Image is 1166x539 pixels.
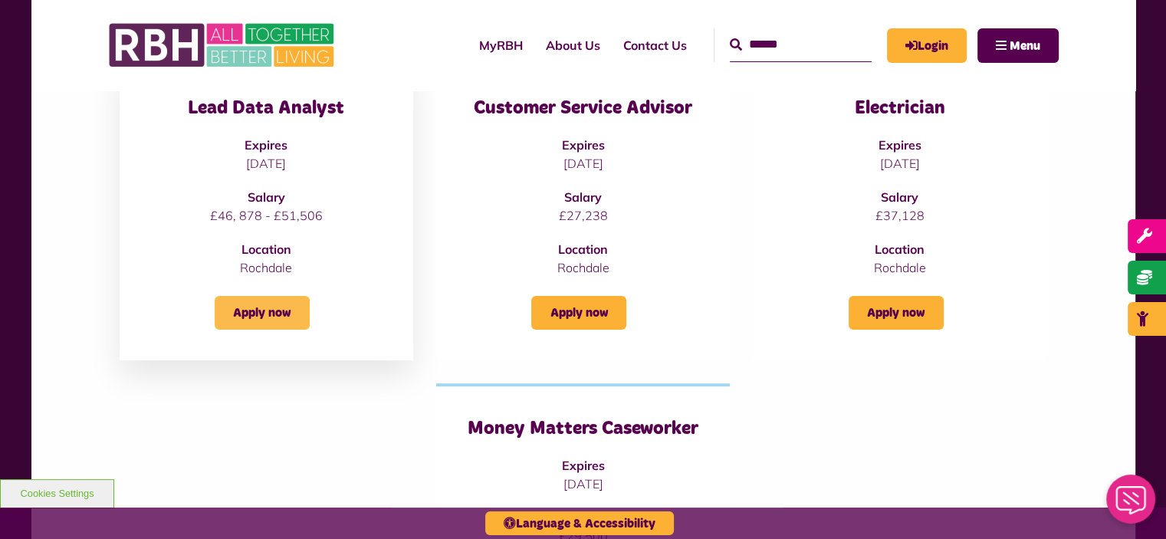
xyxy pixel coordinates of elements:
[467,475,699,493] p: [DATE]
[467,154,699,173] p: [DATE]
[558,242,608,257] strong: Location
[150,154,383,173] p: [DATE]
[150,258,383,277] p: Rochdale
[485,511,674,535] button: Language & Accessibility
[245,137,287,153] strong: Expires
[467,417,699,441] h3: Money Matters Caseworker
[1010,40,1040,52] span: Menu
[564,189,602,205] strong: Salary
[215,296,310,330] a: Apply now
[783,154,1016,173] p: [DATE]
[534,25,612,66] a: About Us
[1097,470,1166,539] iframe: Netcall Web Assistant for live chat
[783,97,1016,120] h3: Electrician
[467,258,699,277] p: Rochdale
[467,206,699,225] p: £27,238
[849,296,944,330] a: Apply now
[467,97,699,120] h3: Customer Service Advisor
[150,206,383,225] p: £46, 878 - £51,506
[561,458,604,473] strong: Expires
[531,296,626,330] a: Apply now
[108,15,338,75] img: RBH
[561,137,604,153] strong: Expires
[468,25,534,66] a: MyRBH
[150,97,383,120] h3: Lead Data Analyst
[881,189,918,205] strong: Salary
[875,242,925,257] strong: Location
[887,28,967,63] a: MyRBH
[783,258,1016,277] p: Rochdale
[248,189,285,205] strong: Salary
[612,25,698,66] a: Contact Us
[730,28,872,61] input: Search
[879,137,921,153] strong: Expires
[783,206,1016,225] p: £37,128
[977,28,1059,63] button: Navigation
[241,242,291,257] strong: Location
